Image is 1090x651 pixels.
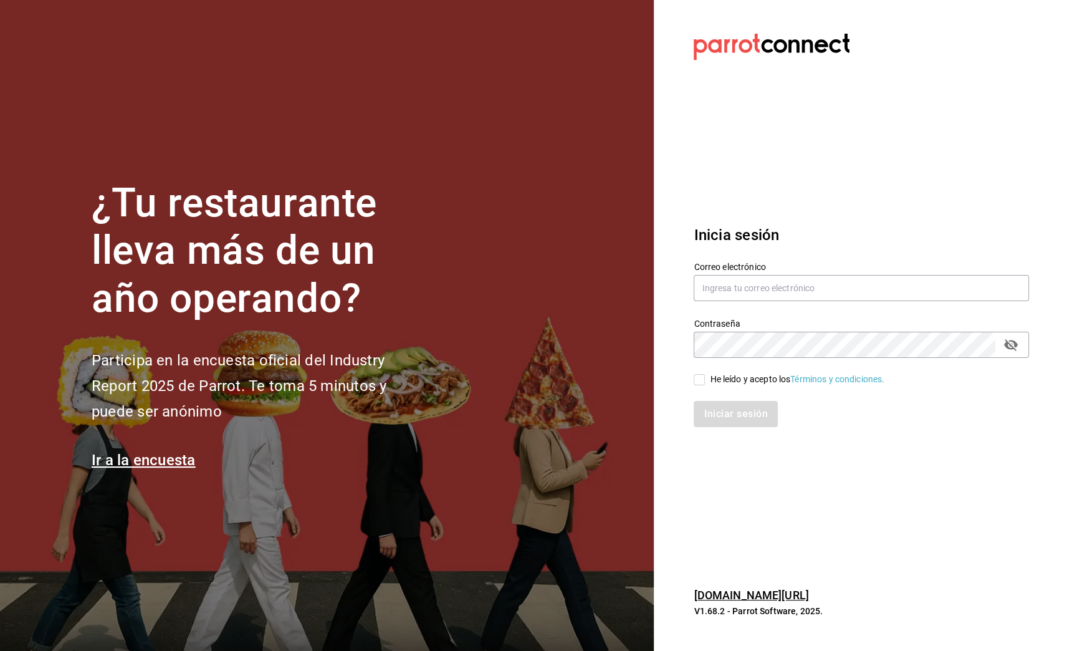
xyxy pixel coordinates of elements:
[694,262,1029,271] label: Correo electrónico
[694,275,1029,301] input: Ingresa tu correo electrónico
[710,373,884,386] div: He leído y acepto los
[694,224,1029,246] h3: Inicia sesión
[790,374,884,384] a: Términos y condiciones.
[694,319,1029,327] label: Contraseña
[694,605,1029,617] p: V1.68.2 - Parrot Software, 2025.
[92,451,196,469] a: Ir a la encuesta
[1000,334,1021,355] button: passwordField
[92,348,428,424] h2: Participa en la encuesta oficial del Industry Report 2025 de Parrot. Te toma 5 minutos y puede se...
[92,180,428,323] h1: ¿Tu restaurante lleva más de un año operando?
[694,589,808,602] a: [DOMAIN_NAME][URL]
